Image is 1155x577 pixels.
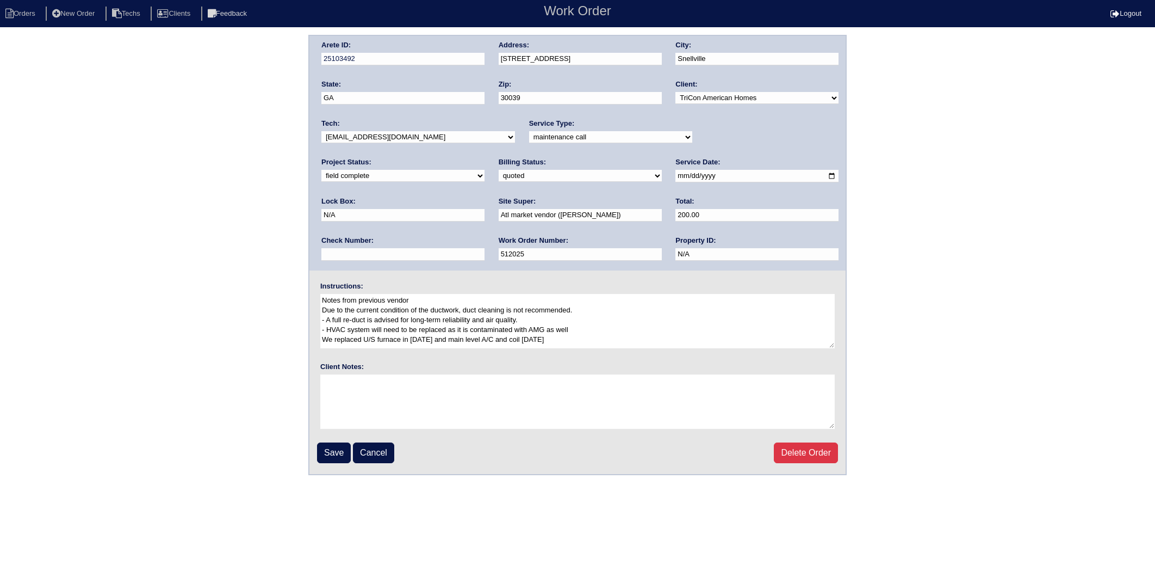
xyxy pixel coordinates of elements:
a: Cancel [353,443,394,463]
label: Billing Status: [499,157,546,167]
label: Check Number: [321,236,374,245]
a: Logout [1110,9,1141,17]
li: Clients [151,7,199,21]
label: Service Type: [529,119,575,128]
label: Address: [499,40,529,50]
a: Clients [151,9,199,17]
label: Service Date: [675,157,720,167]
a: Delete Order [774,443,838,463]
input: Save [317,443,351,463]
label: Zip: [499,79,512,89]
label: Arete ID: [321,40,351,50]
label: State: [321,79,341,89]
li: Techs [105,7,149,21]
label: Tech: [321,119,340,128]
label: Lock Box: [321,197,356,206]
label: Instructions: [320,281,363,291]
a: New Order [46,9,103,17]
label: Site Super: [499,197,536,206]
label: Property ID: [675,236,716,245]
label: Total: [675,197,694,206]
label: Project Status: [321,157,371,167]
li: New Order [46,7,103,21]
li: Feedback [201,7,256,21]
label: Client Notes: [320,362,364,372]
input: Enter a location [499,53,662,65]
label: City: [675,40,691,50]
label: Client: [675,79,697,89]
a: Techs [105,9,149,17]
textarea: Notes from previous vendor Due to the current condition of the ductwork, duct cleaning is not rec... [320,294,835,348]
label: Work Order Number: [499,236,568,245]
